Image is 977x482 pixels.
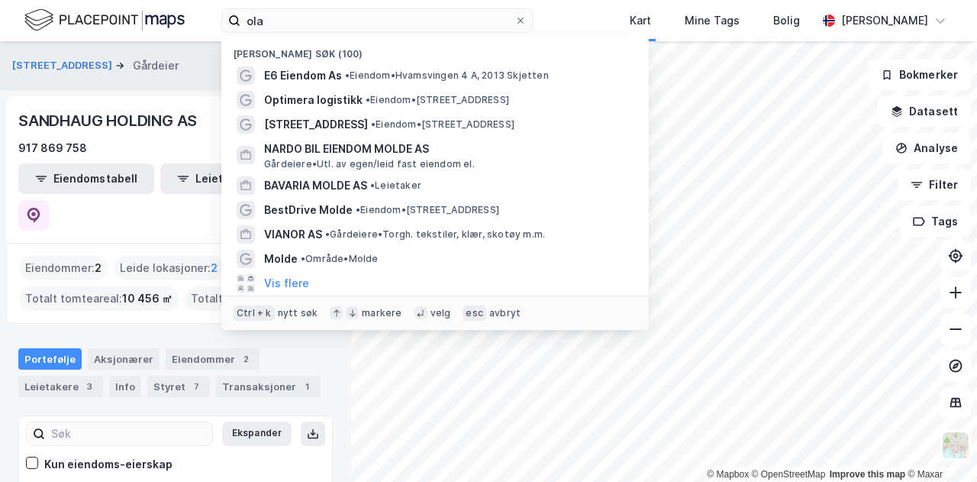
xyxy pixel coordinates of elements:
[185,286,331,311] div: Totalt byggareal :
[109,376,141,397] div: Info
[82,379,97,394] div: 3
[430,307,451,319] div: velg
[45,422,212,445] input: Søk
[901,409,977,482] iframe: Chat Widget
[325,228,545,241] span: Gårdeiere • Torgh. tekstiler, klær, skotøy m.m.
[264,201,353,219] span: BestDrive Molde
[685,11,740,30] div: Mine Tags
[463,306,486,321] div: esc
[18,348,82,370] div: Portefølje
[238,351,253,367] div: 2
[900,206,971,237] button: Tags
[868,60,971,90] button: Bokmerker
[489,307,521,319] div: avbryt
[630,11,651,30] div: Kart
[133,57,179,75] div: Gårdeier
[18,139,87,157] div: 917 869 758
[882,133,971,163] button: Analyse
[18,163,154,194] button: Eiendomstabell
[264,176,367,195] span: BAVARIA MOLDE AS
[370,180,421,192] span: Leietaker
[264,274,309,293] button: Vis flere
[278,307,318,319] div: nytt søk
[264,225,322,244] span: VIANOR AS
[216,376,321,397] div: Transaksjoner
[356,204,499,216] span: Eiendom • [STREET_ADDRESS]
[325,228,330,240] span: •
[95,259,102,277] span: 2
[88,348,160,370] div: Aksjonærer
[221,36,649,63] div: [PERSON_NAME] søk (100)
[841,11,928,30] div: [PERSON_NAME]
[752,469,826,480] a: OpenStreetMap
[147,376,210,397] div: Styret
[898,170,971,200] button: Filter
[166,348,260,370] div: Eiendommer
[345,70,549,82] span: Eiendom • Hvamsvingen 4 A, 2013 Skjetten
[264,140,630,158] span: NARDO BIL EIENDOM MOLDE AS
[878,96,971,127] button: Datasett
[240,9,514,32] input: Søk på adresse, matrikkel, gårdeiere, leietakere eller personer
[211,259,218,277] span: 2
[264,158,475,170] span: Gårdeiere • Utl. av egen/leid fast eiendom el.
[189,379,204,394] div: 7
[366,94,509,106] span: Eiendom • [STREET_ADDRESS]
[773,11,800,30] div: Bolig
[160,163,296,194] button: Leietakertabell
[264,66,342,85] span: E6 Eiendom As
[301,253,379,265] span: Område • Molde
[24,7,185,34] img: logo.f888ab2527a4732fd821a326f86c7f29.svg
[371,118,514,131] span: Eiendom • [STREET_ADDRESS]
[12,58,115,73] button: [STREET_ADDRESS]
[264,250,298,268] span: Molde
[264,91,363,109] span: Optimera logistikk
[19,286,179,311] div: Totalt tomteareal :
[114,256,224,280] div: Leide lokasjoner :
[370,180,375,191] span: •
[234,306,275,321] div: Ctrl + k
[830,469,905,480] a: Improve this map
[371,118,376,130] span: •
[44,455,173,474] div: Kun eiendoms-eierskap
[299,379,314,394] div: 1
[366,94,370,105] span: •
[18,376,103,397] div: Leietakere
[345,70,350,81] span: •
[356,204,360,215] span: •
[362,307,401,319] div: markere
[901,409,977,482] div: Kontrollprogram for chat
[19,256,108,280] div: Eiendommer :
[122,290,173,308] span: 10 456 ㎡
[222,422,292,446] button: Ekspander
[707,469,749,480] a: Mapbox
[264,115,368,134] span: [STREET_ADDRESS]
[301,253,305,264] span: •
[18,108,200,133] div: SANDHAUG HOLDING AS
